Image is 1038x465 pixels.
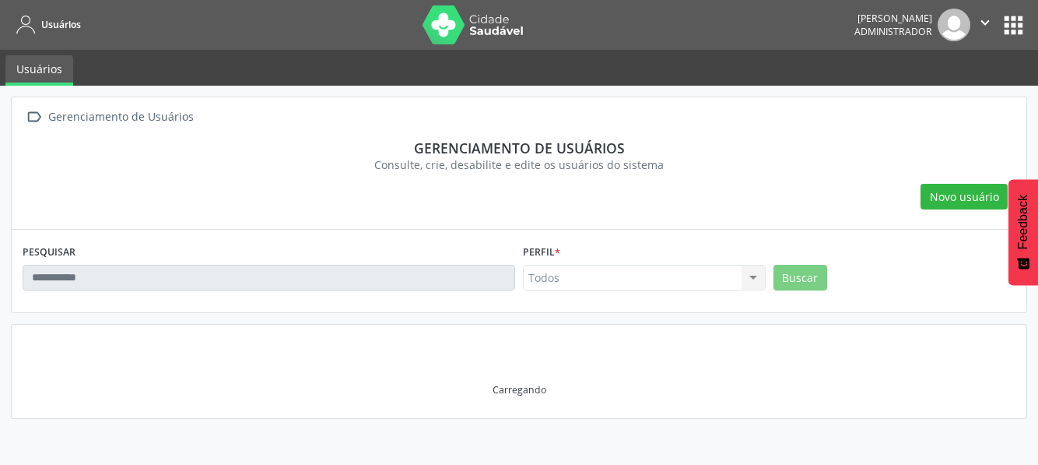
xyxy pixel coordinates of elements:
div: Gerenciamento de usuários [33,139,1005,157]
button: Buscar [773,265,827,291]
label: Perfil [523,241,560,265]
span: Administrador [854,25,932,38]
span: Usuários [41,18,81,31]
span: Feedback [1016,195,1030,249]
button: Novo usuário [921,184,1008,210]
button: apps [1000,12,1027,39]
div: Consulte, crie, desabilite e edite os usuários do sistema [33,157,1005,173]
button:  [970,9,1000,41]
a:  Gerenciamento de Usuários [23,106,196,129]
img: img [938,9,970,41]
label: PESQUISAR [23,241,75,265]
i:  [23,106,45,129]
button: Feedback - Mostrar pesquisa [1008,179,1038,285]
div: [PERSON_NAME] [854,12,932,25]
i:  [977,14,994,31]
div: Gerenciamento de Usuários [45,106,196,129]
a: Usuários [5,55,73,86]
a: Usuários [11,12,81,37]
span: Novo usuário [930,188,999,205]
div: Carregando [493,383,546,396]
